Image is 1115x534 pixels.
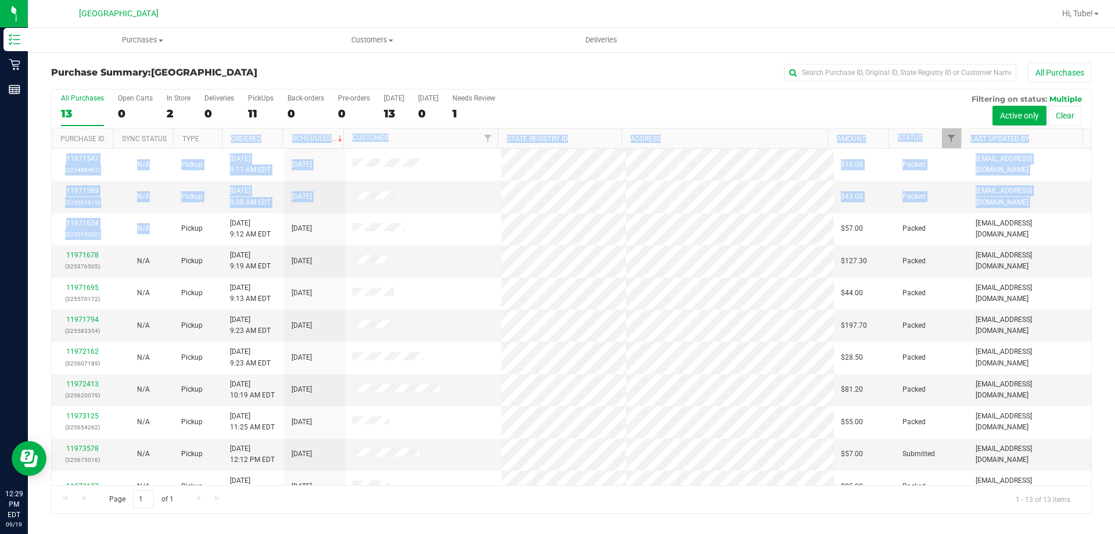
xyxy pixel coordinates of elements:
[137,417,150,428] button: N/A
[292,352,312,363] span: [DATE]
[59,164,106,175] p: (325488467)
[1028,63,1092,83] button: All Purchases
[181,288,203,299] span: Pickup
[248,107,274,120] div: 11
[9,59,20,70] inline-svg: Retail
[976,153,1084,175] span: [EMAIL_ADDRESS][DOMAIN_NAME]
[66,347,99,356] a: 11972162
[292,384,312,395] span: [DATE]
[230,185,271,207] span: [DATE] 9:08 AM EDT
[976,379,1084,401] span: [EMAIL_ADDRESS][DOMAIN_NAME]
[182,135,199,143] a: Type
[230,443,275,465] span: [DATE] 12:12 PM EDT
[204,107,234,120] div: 0
[841,159,863,170] span: $18.00
[59,422,106,433] p: (325654262)
[976,185,1084,207] span: [EMAIL_ADDRESS][DOMAIN_NAME]
[841,384,863,395] span: $81.20
[133,490,154,508] input: 1
[452,107,495,120] div: 1
[137,321,150,329] span: Not Applicable
[287,94,324,102] div: Back-orders
[976,282,1084,304] span: [EMAIL_ADDRESS][DOMAIN_NAME]
[338,94,370,102] div: Pre-orders
[292,417,312,428] span: [DATE]
[841,288,863,299] span: $44.00
[992,106,1046,126] button: Active only
[66,412,99,420] a: 11973125
[60,135,105,143] a: Purchase ID
[292,134,345,142] a: Scheduled
[841,223,863,234] span: $57.00
[137,257,150,265] span: Not Applicable
[79,9,159,19] span: [GEOGRAPHIC_DATA]
[841,320,867,331] span: $197.70
[137,353,150,361] span: Not Applicable
[137,450,150,458] span: Not Applicable
[902,288,926,299] span: Packed
[59,325,106,336] p: (325583354)
[137,191,150,202] button: N/A
[28,28,257,52] a: Purchases
[181,352,203,363] span: Pickup
[181,159,203,170] span: Pickup
[837,135,866,143] a: Amount
[167,107,190,120] div: 2
[258,35,486,45] span: Customers
[181,417,203,428] span: Pickup
[784,64,1016,81] input: Search Purchase ID, Original ID, State Registry ID or Customer Name...
[384,107,404,120] div: 13
[902,191,926,202] span: Packed
[137,223,150,234] button: N/A
[487,28,716,52] a: Deliveries
[902,417,926,428] span: Packed
[287,107,324,120] div: 0
[292,223,312,234] span: [DATE]
[1006,490,1080,508] span: 1 - 13 of 13 items
[61,94,104,102] div: All Purchases
[66,251,99,259] a: 11971678
[248,94,274,102] div: PickUps
[118,94,153,102] div: Open Carts
[66,284,99,292] a: 11971695
[230,475,275,497] span: [DATE] 11:25 AM EDT
[292,481,312,492] span: [DATE]
[230,250,271,272] span: [DATE] 9:19 AM EDT
[181,449,203,460] span: Pickup
[292,159,312,170] span: [DATE]
[137,224,150,232] span: Not Applicable
[61,107,104,120] div: 13
[338,107,370,120] div: 0
[902,481,926,492] span: Packed
[66,155,99,163] a: 11971547
[5,489,23,520] p: 12:29 PM EDT
[59,229,106,240] p: (325519332)
[292,191,312,202] span: [DATE]
[418,94,438,102] div: [DATE]
[137,160,150,169] span: Not Applicable
[137,481,150,492] button: N/A
[230,153,271,175] span: [DATE] 9:11 AM EDT
[167,94,190,102] div: In Store
[570,35,633,45] span: Deliveries
[66,380,99,388] a: 11972413
[452,94,495,102] div: Needs Review
[66,482,99,490] a: 11973137
[181,191,203,202] span: Pickup
[841,449,863,460] span: $57.00
[231,135,261,143] a: Ordered
[902,256,926,267] span: Packed
[137,482,150,490] span: Not Applicable
[841,256,867,267] span: $127.30
[137,449,150,460] button: N/A
[976,218,1084,240] span: [EMAIL_ADDRESS][DOMAIN_NAME]
[1049,94,1082,103] span: Multiple
[970,135,1029,143] a: Last Updated By
[137,385,150,393] span: Not Applicable
[59,358,106,369] p: (325607189)
[292,320,312,331] span: [DATE]
[841,352,863,363] span: $28.50
[230,282,271,304] span: [DATE] 9:13 AM EDT
[292,449,312,460] span: [DATE]
[942,128,961,148] a: Filter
